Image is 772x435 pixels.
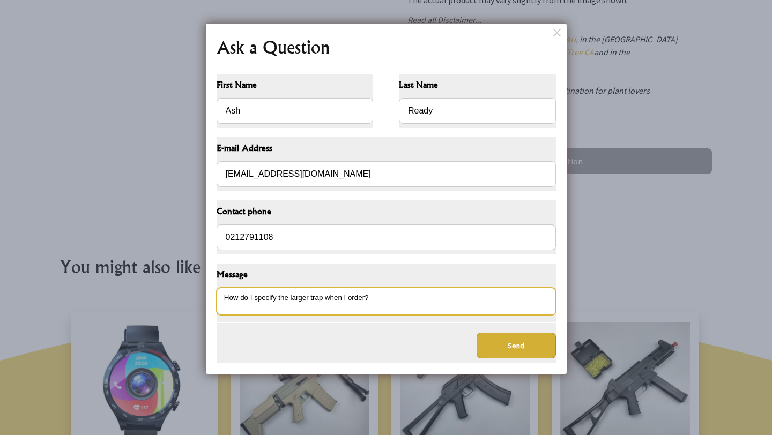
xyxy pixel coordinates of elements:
[217,141,556,157] span: E-mail Address
[217,161,556,187] input: E-mail Address
[217,224,556,250] input: Contact phone
[217,34,556,60] h2: Ask a Question
[217,78,374,94] span: First Name
[217,268,556,283] span: Message
[217,288,556,315] textarea: Message
[217,98,374,124] input: First Name
[217,205,556,220] span: Contact phone
[477,333,556,358] button: Send
[399,98,556,124] input: Last Name
[399,78,556,94] span: Last Name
